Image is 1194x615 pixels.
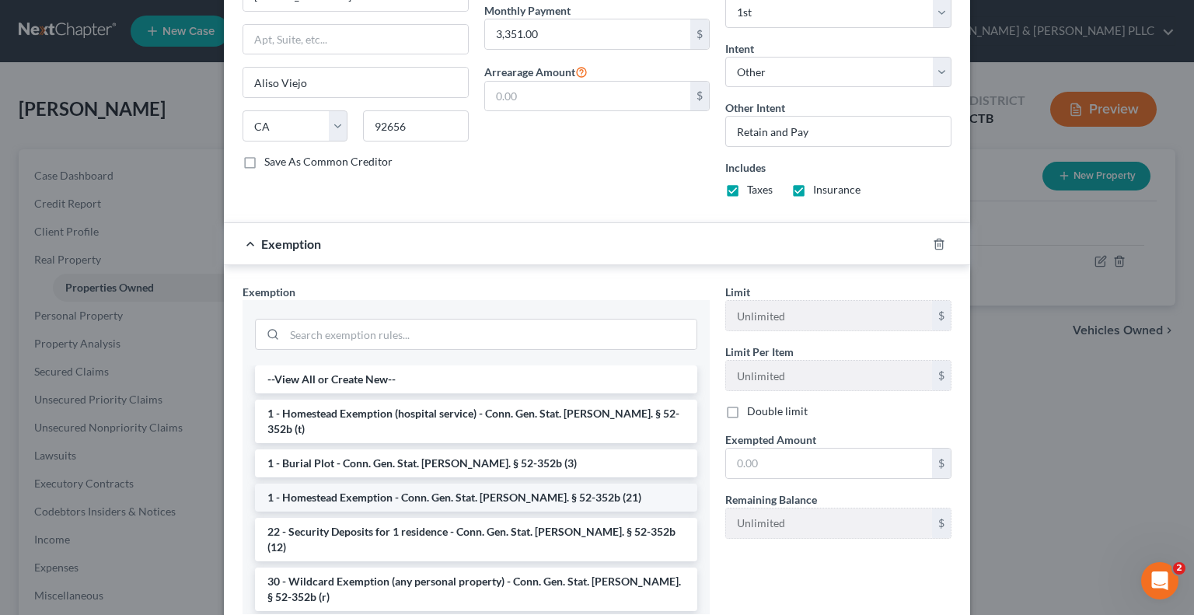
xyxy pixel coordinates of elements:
iframe: Intercom live chat [1141,562,1178,599]
label: Remaining Balance [725,491,817,508]
input: Enter zip... [363,110,468,142]
input: Enter city... [243,68,468,97]
li: 1 - Homestead Exemption - Conn. Gen. Stat. [PERSON_NAME]. § 52-352b (21) [255,484,697,512]
span: Exemption [261,236,321,251]
label: Arrearage Amount [484,62,588,81]
input: Search exemption rules... [285,320,696,349]
div: $ [690,82,709,111]
label: Intent [725,40,754,57]
span: Limit [725,285,750,299]
div: $ [932,301,951,330]
div: $ [932,508,951,538]
li: 30 - Wildcard Exemption (any personal property) - Conn. Gen. Stat. [PERSON_NAME]. § 52-352b (r) [255,568,697,611]
input: Apt, Suite, etc... [243,25,468,54]
label: Includes [725,159,951,176]
label: Double limit [747,404,808,419]
label: Taxes [747,182,773,197]
input: Specify... [725,116,951,147]
li: --View All or Create New-- [255,365,697,393]
label: Monthly Payment [484,2,571,19]
label: Limit Per Item [725,344,794,360]
div: $ [690,19,709,49]
label: Save As Common Creditor [264,154,393,169]
span: Exemption [243,285,295,299]
input: 0.00 [485,19,691,49]
div: $ [932,361,951,390]
input: 0.00 [485,82,691,111]
input: -- [726,361,932,390]
input: -- [726,508,932,538]
span: Exempted Amount [725,433,816,446]
li: 22 - Security Deposits for 1 residence - Conn. Gen. Stat. [PERSON_NAME]. § 52-352b (12) [255,518,697,561]
label: Other Intent [725,100,785,116]
li: 1 - Burial Plot - Conn. Gen. Stat. [PERSON_NAME]. § 52-352b (3) [255,449,697,477]
span: 2 [1173,562,1185,575]
label: Insurance [813,182,861,197]
input: 0.00 [726,449,932,478]
input: -- [726,301,932,330]
div: $ [932,449,951,478]
li: 1 - Homestead Exemption (hospital service) - Conn. Gen. Stat. [PERSON_NAME]. § 52-352b (t) [255,400,697,443]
